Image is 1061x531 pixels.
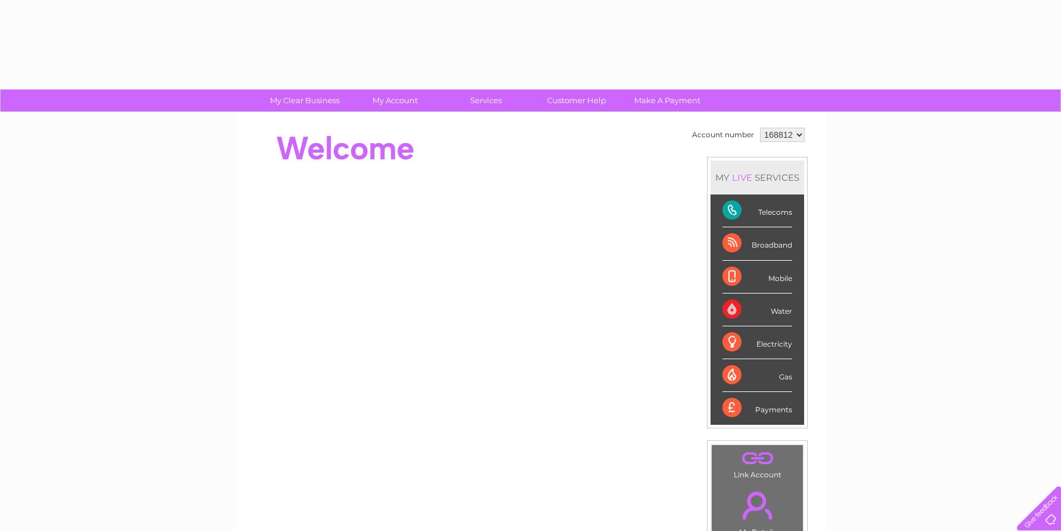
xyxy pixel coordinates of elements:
[722,195,792,227] div: Telecoms
[722,326,792,359] div: Electricity
[730,172,755,183] div: LIVE
[528,89,626,112] a: Customer Help
[722,294,792,326] div: Water
[715,448,800,469] a: .
[722,261,792,294] div: Mobile
[722,227,792,260] div: Broadband
[256,89,354,112] a: My Clear Business
[711,160,804,195] div: MY SERVICES
[346,89,445,112] a: My Account
[722,392,792,424] div: Payments
[722,359,792,392] div: Gas
[711,444,803,482] td: Link Account
[618,89,716,112] a: Make A Payment
[437,89,535,112] a: Services
[689,125,757,145] td: Account number
[715,484,800,526] a: .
